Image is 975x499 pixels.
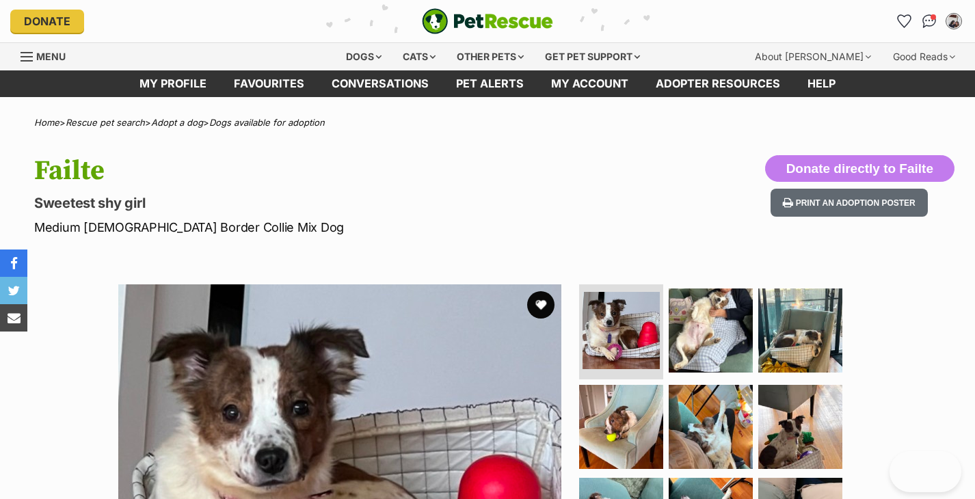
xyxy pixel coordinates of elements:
[447,43,533,70] div: Other pets
[883,43,965,70] div: Good Reads
[442,70,537,97] a: Pet alerts
[318,70,442,97] a: conversations
[745,43,881,70] div: About [PERSON_NAME]
[583,292,660,369] img: Photo of Failte
[34,117,59,128] a: Home
[66,117,145,128] a: Rescue pet search
[34,193,595,213] p: Sweetest shy girl
[758,288,842,373] img: Photo of Failte
[393,43,445,70] div: Cats
[535,43,650,70] div: Get pet support
[669,385,753,469] img: Photo of Failte
[422,8,553,34] a: PetRescue
[422,8,553,34] img: logo-e224e6f780fb5917bec1dbf3a21bbac754714ae5b6737aabdf751b685950b380.svg
[537,70,642,97] a: My account
[34,218,595,237] p: Medium [DEMOGRAPHIC_DATA] Border Collie Mix Dog
[758,385,842,469] img: Photo of Failte
[36,51,66,62] span: Menu
[943,10,965,32] button: My account
[922,14,937,28] img: chat-41dd97257d64d25036548639549fe6c8038ab92f7586957e7f3b1b290dea8141.svg
[765,155,954,183] button: Donate directly to Failte
[527,291,555,319] button: favourite
[10,10,84,33] a: Donate
[579,385,663,469] img: Photo of Failte
[771,189,928,217] button: Print an adoption poster
[209,117,325,128] a: Dogs available for adoption
[894,10,965,32] ul: Account quick links
[947,14,961,28] img: Jess & Matt profile pic
[220,70,318,97] a: Favourites
[669,288,753,373] img: Photo of Failte
[126,70,220,97] a: My profile
[890,451,961,492] iframe: Help Scout Beacon - Open
[151,117,203,128] a: Adopt a dog
[794,70,849,97] a: Help
[336,43,391,70] div: Dogs
[918,10,940,32] a: Conversations
[894,10,916,32] a: Favourites
[34,155,595,187] h1: Failte
[21,43,75,68] a: Menu
[642,70,794,97] a: Adopter resources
